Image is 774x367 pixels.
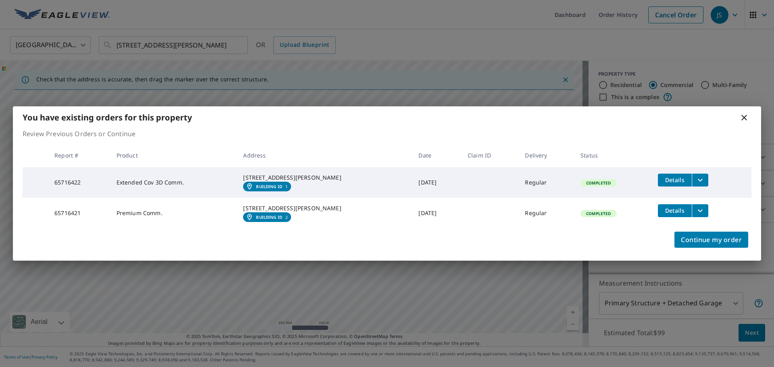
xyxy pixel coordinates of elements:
[23,112,192,123] b: You have existing orders for this property
[658,204,692,217] button: detailsBtn-65716421
[243,204,406,212] div: [STREET_ADDRESS][PERSON_NAME]
[574,143,651,167] th: Status
[256,215,282,220] em: Building ID
[663,176,687,184] span: Details
[674,232,748,248] button: Continue my order
[681,234,742,245] span: Continue my order
[23,129,751,139] p: Review Previous Orders or Continue
[412,167,461,198] td: [DATE]
[243,174,406,182] div: [STREET_ADDRESS][PERSON_NAME]
[658,174,692,187] button: detailsBtn-65716422
[692,204,708,217] button: filesDropdownBtn-65716421
[412,143,461,167] th: Date
[237,143,412,167] th: Address
[412,198,461,228] td: [DATE]
[581,180,616,186] span: Completed
[518,198,574,228] td: Regular
[692,174,708,187] button: filesDropdownBtn-65716422
[48,143,110,167] th: Report #
[663,207,687,214] span: Details
[48,198,110,228] td: 65716421
[110,198,237,228] td: Premium Comm.
[243,182,291,191] a: Building ID1
[518,167,574,198] td: Regular
[581,211,616,216] span: Completed
[243,212,291,222] a: Building ID2
[48,167,110,198] td: 65716422
[110,143,237,167] th: Product
[110,167,237,198] td: Extended Cov 3D Comm.
[256,184,282,189] em: Building ID
[461,143,519,167] th: Claim ID
[518,143,574,167] th: Delivery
